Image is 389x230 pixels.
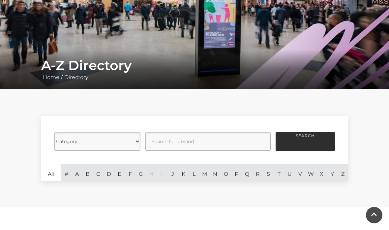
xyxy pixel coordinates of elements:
h1: A-Z Directory [41,57,348,73]
button: Search [276,132,335,151]
a: Y [327,164,338,181]
a: U [284,164,295,181]
a: All [41,164,61,181]
a: X [316,164,327,181]
a: Home [41,74,61,80]
a: D [104,164,114,181]
a: E [114,164,125,181]
div: / [36,57,353,81]
a: Z [338,164,348,181]
a: P [231,164,242,181]
a: W [306,164,316,181]
a: L [189,164,199,181]
a: R [253,164,263,181]
a: J [167,164,178,181]
a: # [61,164,72,181]
a: M [199,164,210,181]
a: V [295,164,306,181]
a: S [263,164,274,181]
a: C [93,164,104,181]
a: G [135,164,146,181]
a: A [72,164,82,181]
a: T [274,164,284,181]
a: F [125,164,135,181]
a: N [210,164,221,181]
a: K [178,164,189,181]
a: H [146,164,157,181]
a: Directory [63,74,90,80]
a: Q [242,164,253,181]
a: O [221,164,231,181]
input: Search for a brand [145,132,271,151]
a: B [82,164,93,181]
a: I [157,164,167,181]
